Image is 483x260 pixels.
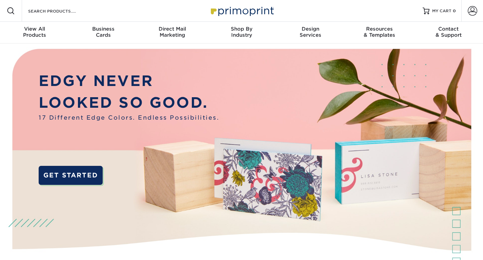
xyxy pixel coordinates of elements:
div: Cards [69,26,138,38]
span: Business [69,26,138,32]
span: 17 Different Edge Colors. Endless Possibilities. [39,114,219,122]
span: MY CART [432,8,451,14]
input: SEARCH PRODUCTS..... [27,7,94,15]
span: Contact [414,26,483,32]
div: Marketing [138,26,207,38]
a: DesignServices [276,22,345,44]
p: EDGY NEVER [39,70,219,92]
div: & Support [414,26,483,38]
a: Direct MailMarketing [138,22,207,44]
span: Direct Mail [138,26,207,32]
div: & Templates [345,26,414,38]
span: Resources [345,26,414,32]
a: Resources& Templates [345,22,414,44]
div: Industry [207,26,276,38]
a: BusinessCards [69,22,138,44]
a: GET STARTED [39,166,103,185]
span: 0 [453,8,456,13]
a: Contact& Support [414,22,483,44]
p: LOOKED SO GOOD. [39,92,219,114]
span: Shop By [207,26,276,32]
span: Design [276,26,345,32]
a: Shop ByIndustry [207,22,276,44]
img: Primoprint [208,3,276,18]
div: Services [276,26,345,38]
